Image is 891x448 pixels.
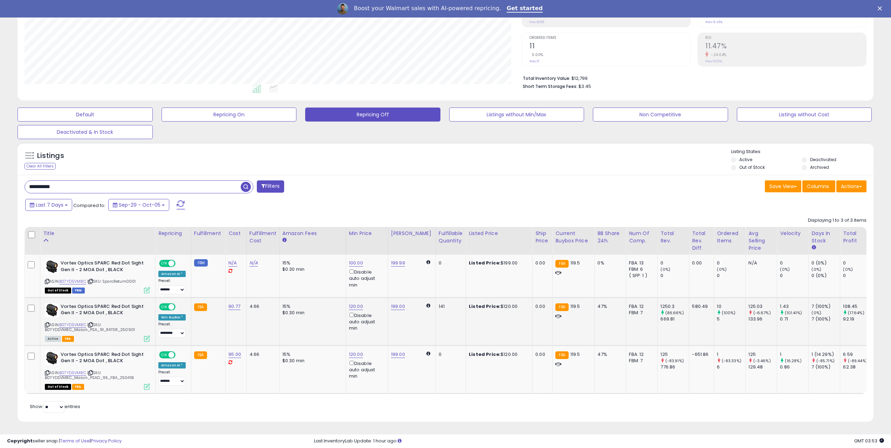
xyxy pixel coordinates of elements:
small: (-83.33%) [722,358,741,364]
div: 141 [439,303,460,310]
div: 580.49 [692,303,708,310]
div: Days In Stock [811,230,837,244]
a: Privacy Policy [91,437,122,444]
a: N/A [249,260,258,267]
span: ON [160,304,169,310]
div: Last InventoryLab Update: 1 hour ago. [314,438,884,444]
div: Preset: [158,370,186,386]
div: 0 [660,273,689,279]
div: 15% [282,260,341,266]
a: 199.99 [391,260,405,267]
img: 41F874PykWL._SL40_.jpg [45,351,59,365]
a: 90.77 [228,303,240,310]
a: B07YDSVM8C [59,370,86,376]
small: (-85.71%) [816,358,835,364]
button: Listings without Cost [737,108,872,122]
div: 7 (100%) [811,316,840,322]
div: $199.00 [469,260,527,266]
div: Total Rev. Diff. [692,230,711,252]
div: 0 (0%) [811,273,840,279]
strong: Copyright [7,437,33,444]
div: 4.66 [249,303,274,310]
div: 776.86 [660,364,689,370]
div: 0 [780,273,808,279]
div: $0.30 min [282,310,341,316]
div: 47% [597,303,621,310]
label: Archived [810,164,829,170]
a: Get started [507,5,543,13]
div: 15% [282,303,341,310]
div: 5 [717,316,745,322]
div: $120.00 [469,303,527,310]
img: 41F874PykWL._SL40_.jpg [45,303,59,317]
div: 92.19 [843,316,871,322]
div: 0 [843,260,871,266]
b: Short Term Storage Fees: [523,83,577,89]
div: Clear All Filters [25,163,56,170]
button: Non Competitive [593,108,728,122]
span: OFF [174,352,186,358]
a: 120.00 [349,303,363,310]
span: ON [160,261,169,267]
div: 0 [717,273,745,279]
span: All listings that are currently out of stock and unavailable for purchase on Amazon [45,288,71,294]
span: $3.45 [578,83,591,90]
span: FBA [62,336,74,342]
div: [PERSON_NAME] [391,230,433,237]
span: Show: entries [30,403,80,410]
div: 0.00 [535,351,547,358]
b: Listed Price: [469,260,501,266]
p: Listing States: [731,149,873,155]
span: Compared to: [73,202,105,209]
a: 95.00 [228,351,241,358]
small: (-6.67%) [753,310,771,316]
div: 1 [717,351,745,358]
div: 62.38 [843,364,871,370]
small: Prev: $155 [529,20,544,24]
b: Vortex Optics SPARC Red Dot Sight Gen II - 2 MOA Dot , BLACK [61,303,146,318]
span: | SKU: SparcReturn0001 [87,278,136,284]
div: 0 [780,260,808,266]
div: 133.96 [748,316,777,322]
span: ROI [705,36,866,40]
span: 119.5 [570,303,580,310]
div: 47% [597,351,621,358]
div: N/A [748,260,772,266]
div: 108.45 [843,303,871,310]
small: (-83.91%) [665,358,684,364]
small: (0%) [811,310,821,316]
b: Listed Price: [469,303,501,310]
small: FBM [194,259,208,267]
div: 4.66 [249,351,274,358]
div: 7 (100%) [811,303,840,310]
div: 0.71 [780,316,808,322]
b: Vortex Optics SPARC Red Dot Sight Gen II - 2 MOA Dot , BLACK [61,351,146,366]
div: 129.48 [748,364,777,370]
span: All listings currently available for purchase on Amazon [45,336,61,342]
div: Min Price [349,230,385,237]
div: FBA: 12 [629,351,652,358]
div: Amazon Fees [282,230,343,237]
div: Amazon AI * [158,362,186,368]
span: FBM [72,288,85,294]
div: 125.03 [748,303,777,310]
div: BB Share 24h. [597,230,623,244]
a: B07YDSVM8C [59,278,86,284]
a: Terms of Use [60,437,90,444]
button: Filters [257,180,284,193]
div: Velocity [780,230,806,237]
div: 0.00 [535,260,547,266]
small: (-89.44%) [848,358,868,364]
a: 199.00 [391,351,405,358]
span: Columns [807,183,829,190]
div: Disable auto adjust min [349,268,383,288]
small: (100%) [722,310,736,316]
div: 1 (14.29%) [811,351,840,358]
span: 119.5 [570,351,580,358]
div: 6.59 [843,351,871,358]
div: 10 [717,303,745,310]
a: B07YDSVM8C [59,322,86,328]
div: 0 [439,351,460,358]
button: Deactivated & In Stock [18,125,153,139]
div: 0.00 [535,303,547,310]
